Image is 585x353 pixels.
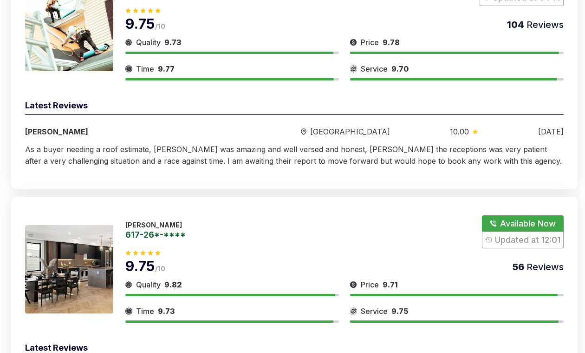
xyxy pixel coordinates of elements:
span: Service [361,63,388,74]
span: 9.75 [125,258,155,274]
img: slider icon [125,279,132,290]
span: [GEOGRAPHIC_DATA] [310,126,390,137]
div: Latest Reviews [25,99,564,115]
span: Reviews [524,19,564,30]
span: Price [361,279,379,290]
span: Price [361,37,379,48]
span: /10 [155,22,165,30]
img: slider icon [125,37,132,48]
span: Time [136,306,154,317]
img: slider icon [473,129,478,134]
span: 9.82 [164,280,182,289]
span: Quality [136,279,161,290]
span: Service [361,306,388,317]
img: slider icon [301,128,306,135]
img: slider icon [125,63,132,74]
span: 9.70 [391,64,409,73]
span: 9.75 [391,306,408,316]
div: [PERSON_NAME] [25,126,240,137]
span: As a buyer needing a roof estimate, [PERSON_NAME] was amazing and well versed and honest, [PERSON... [25,145,562,166]
img: slider icon [350,37,357,48]
img: slider icon [350,279,357,290]
span: 104 [507,19,524,30]
span: Quality [136,37,161,48]
span: 9.73 [158,306,175,316]
span: 9.71 [383,280,398,289]
span: 56 [513,261,524,273]
span: 10.00 [450,126,469,137]
div: [DATE] [538,126,564,137]
span: /10 [155,265,165,273]
img: 175933023088286.jpeg [25,225,113,313]
img: slider icon [350,63,357,74]
p: [PERSON_NAME] [125,221,186,229]
span: 9.77 [158,64,175,73]
img: slider icon [350,306,357,317]
span: 9.75 [125,15,155,32]
span: 9.78 [383,38,400,47]
span: Time [136,63,154,74]
span: 9.73 [164,38,181,47]
span: Reviews [524,261,564,273]
img: slider icon [125,306,132,317]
